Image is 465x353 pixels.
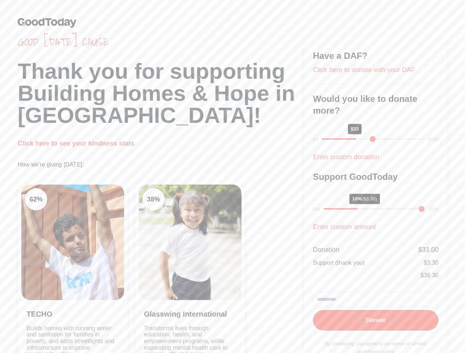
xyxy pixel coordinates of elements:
h3: TECHO [27,309,119,319]
span: 3.30 [427,260,438,266]
span: ($3.30) [362,196,377,202]
img: Clean Cooking Alliance [139,185,242,300]
div: Support (thank you) [313,258,365,267]
div: $ [418,245,438,255]
a: Enter custom amount [313,223,376,231]
a: Click here to see your kindness stats [18,140,134,147]
div: $ [424,258,438,267]
div: $ [420,271,438,280]
h3: Have a DAF? [313,50,438,62]
img: Clean Air Task Force [21,185,124,300]
div: $33 [348,124,362,134]
a: Enter custom donation [313,153,379,161]
div: 38 % [142,188,165,210]
div: Donation [313,245,339,255]
h1: Thank you for supporting Building Homes & Hope in [GEOGRAPHIC_DATA]! [18,60,304,126]
img: GoodToday [18,18,77,28]
span: 36.30 [424,272,438,278]
h3: Glasswing International [144,309,236,319]
h3: Support GoodToday [313,171,438,183]
p: How we're giving [DATE]: [18,160,304,169]
div: $100 [428,136,438,143]
h3: Would you like to donate more? [313,93,438,117]
div: $1 [313,136,318,143]
a: Click here to donate with your DAF [313,66,415,74]
span: 33.00 [422,246,438,253]
button: Donate [313,310,438,331]
div: 62 % [25,188,47,210]
div: 10% [349,194,380,204]
div: 30% [429,206,438,213]
div: 0% [313,206,320,213]
span: Good [DATE] cause [18,35,304,49]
